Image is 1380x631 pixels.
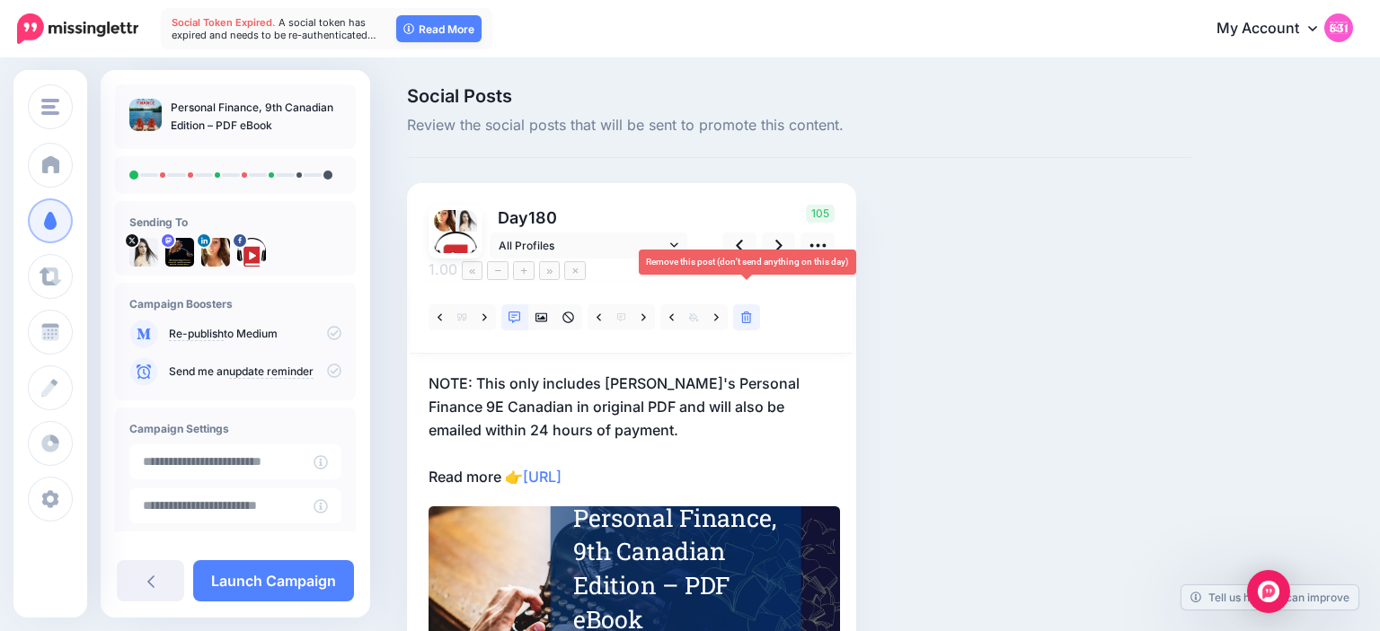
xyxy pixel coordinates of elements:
div: Open Intercom Messenger [1247,570,1290,613]
a: My Account [1199,7,1353,51]
a: update reminder [229,364,314,379]
p: NOTE: This only includes [PERSON_NAME]'s Personal Finance 9E Canadian in original PDF and will al... [429,372,835,488]
img: menu.png [41,99,59,115]
h4: Campaign Settings [129,422,341,435]
span: Review the social posts that will be sent to promote this content. [407,114,1191,137]
span: 180 [528,208,557,227]
p: Personal Finance, 9th Canadian Edition – PDF eBook [171,99,341,135]
h4: Campaign Boosters [129,297,341,311]
span: 105 [806,205,835,223]
h4: Sending To [129,215,341,229]
p: to Medium [169,326,341,342]
img: 1537218439639-55706.png [201,238,230,267]
img: 8b31fbe579dd8674bd6a706b3fe90873_thumb.jpg [129,99,162,131]
img: Missinglettr [17,13,138,44]
a: [URL] [523,468,562,486]
p: Day [490,205,690,231]
a: All Profiles [490,232,687,259]
img: 802740b3fb02512f-84599.jpg [165,238,194,267]
span: All Profiles [499,236,666,255]
span: Social Token Expired. [172,16,276,29]
img: 307443043_482319977280263_5046162966333289374_n-bsa149661.png [434,232,477,275]
img: tSvj_Osu-58146.jpg [456,210,477,232]
img: 307443043_482319977280263_5046162966333289374_n-bsa149661.png [237,238,266,267]
a: Re-publish [169,327,224,341]
span: A social token has expired and needs to be re-authenticated… [172,16,376,41]
img: tSvj_Osu-58146.jpg [129,238,158,267]
a: Tell us how we can improve [1181,585,1358,609]
img: 1537218439639-55706.png [434,210,456,232]
span: Social Posts [407,87,1191,105]
p: Send me an [169,364,341,380]
a: Read More [396,15,482,42]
